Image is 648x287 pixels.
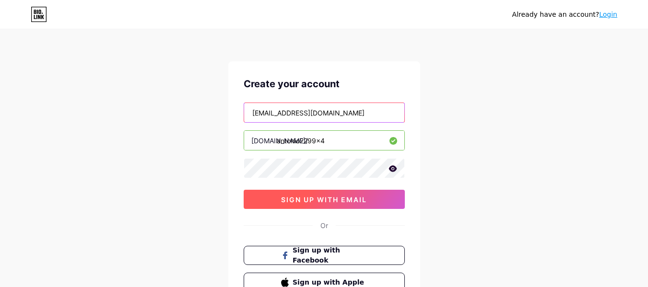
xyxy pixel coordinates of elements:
[320,220,328,230] div: Or
[244,103,404,122] input: Email
[244,131,404,150] input: username
[599,11,617,18] a: Login
[293,245,367,265] span: Sign up with Facebook
[512,10,617,20] div: Already have an account?
[251,136,308,146] div: [DOMAIN_NAME]/
[244,190,405,209] button: sign up with email
[244,246,405,265] button: Sign up with Facebook
[281,195,367,204] span: sign up with email
[244,77,405,91] div: Create your account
